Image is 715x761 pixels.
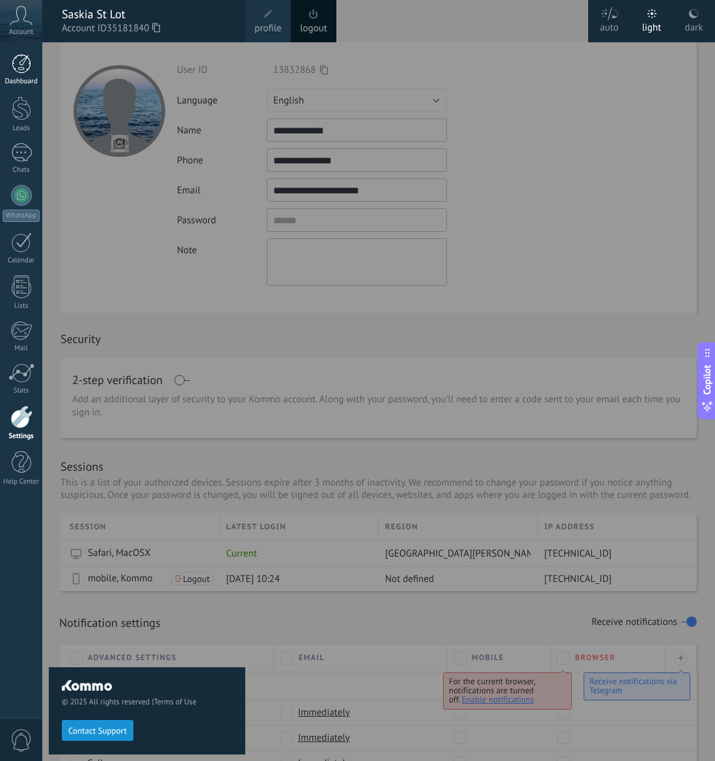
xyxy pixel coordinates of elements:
span: Copilot [701,365,714,394]
button: Contact Support [62,720,133,741]
div: dark [685,8,703,42]
div: Dashboard [3,77,40,86]
div: Leads [3,124,40,133]
span: Account [9,28,33,36]
span: Account ID [62,21,232,36]
div: Mail [3,344,40,353]
div: Saskia St Lot [62,7,232,21]
div: WhatsApp [3,210,40,222]
a: logout [300,21,327,36]
div: Settings [3,432,40,441]
div: Chats [3,166,40,174]
div: light [642,8,662,42]
a: Terms of Use [154,697,196,707]
span: 35181840 [107,21,160,36]
div: auto [600,8,619,42]
div: Calendar [3,256,40,265]
span: © 2025 All rights reserved | [62,697,232,707]
span: profile [254,21,281,36]
a: Contact Support [62,725,133,735]
div: Help Center [3,478,40,486]
div: Lists [3,302,40,311]
span: Contact Support [68,726,127,736]
div: Stats [3,387,40,395]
